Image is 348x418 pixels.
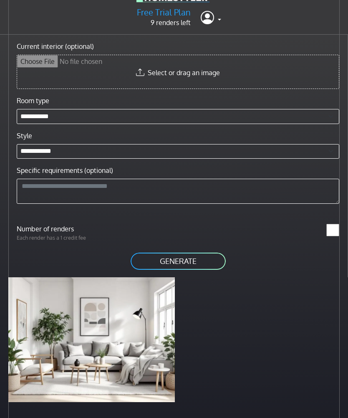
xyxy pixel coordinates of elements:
label: Number of renders [12,224,178,234]
label: Specific requirements (optional) [17,166,113,176]
button: GENERATE [130,252,227,271]
label: Room type [17,96,49,106]
label: Style [17,131,32,141]
label: Current interior (optional) [17,42,94,52]
h5: Free Trial Plan [137,8,191,18]
p: 9 renders left [137,18,191,28]
p: Each render has a 1 credit fee [12,234,178,242]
